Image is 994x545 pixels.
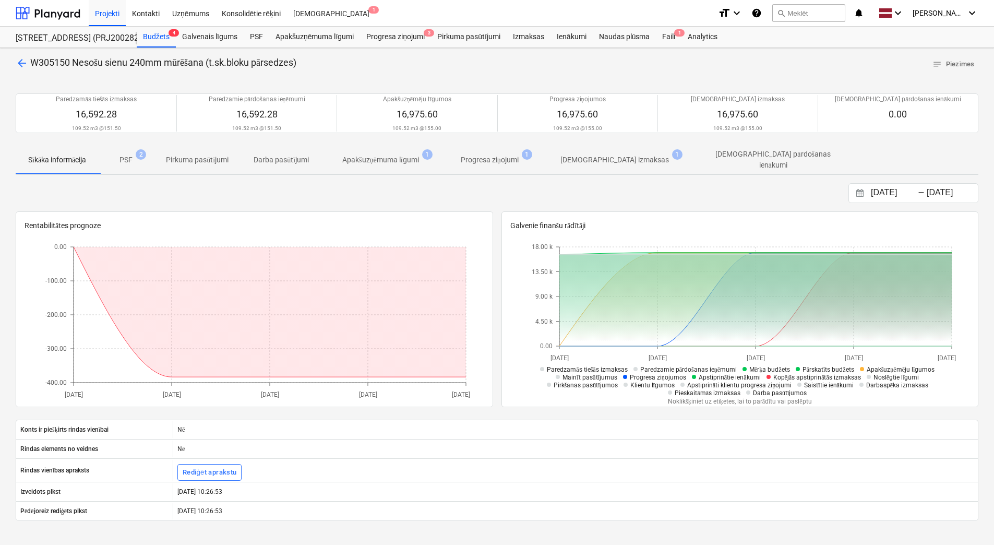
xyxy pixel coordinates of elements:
a: Analytics [681,27,724,48]
div: [DATE] 10:26:53 [173,503,978,519]
a: Ienākumi [550,27,593,48]
span: Mērķa budžets [749,366,790,373]
span: 16,592.28 [76,109,117,120]
p: Paredzamie pārdošanas ieņēmumi [209,95,305,104]
tspan: [DATE] [550,354,568,362]
span: 1 [674,29,685,37]
span: Apakšuzņēmēju līgumos [867,366,935,373]
button: Rediģēt aprakstu [177,464,242,481]
span: 1 [368,6,379,14]
div: Budžets [137,27,176,48]
span: Darba pasūtījumos [753,389,807,397]
p: Galvenie finanšu rādītāji [510,220,970,231]
span: Mainīt pasūtījumus [562,374,617,381]
p: Apakšuzņēmuma līgumi [342,155,419,165]
span: 1 [672,149,682,160]
p: [DEMOGRAPHIC_DATA] pārdošanas ienākumi [702,149,844,171]
button: Interact with the calendar and add the check-in date for your trip. [851,187,869,199]
div: [STREET_ADDRESS] (PRJ2002826) 2601978 [16,33,124,44]
span: Piezīmes [932,58,974,70]
tspan: -100.00 [45,278,67,285]
span: 0.00 [889,109,907,120]
input: Beigu datums [925,186,978,200]
span: Apstiprinātie ienākumi [699,374,761,381]
tspan: [DATE] [65,391,83,398]
p: 109.52 m3 @ 155.00 [553,125,602,132]
span: Pieskaitāmās izmaksas [675,389,740,397]
div: Progresa ziņojumi [360,27,431,48]
p: 109.52 m3 @ 151.50 [232,125,281,132]
span: 1 [422,149,433,160]
p: Rindas vienības apraksts [20,466,89,475]
a: Galvenais līgums [176,27,244,48]
tspan: 0.00 [540,343,553,350]
span: Darbaspēka izmaksas [866,382,928,389]
p: Pēdējoreiz rediģēts plkst [20,507,87,516]
span: Saistītie ienākumi [804,382,854,389]
span: W305150 Nesošu sienu 240mm mūrēšana (t.sk.bloku pārsedzes) [30,57,296,68]
p: PSF [119,155,133,165]
span: 16,975.60 [397,109,438,120]
span: 16,975.60 [557,109,598,120]
div: [DATE] 10:26:53 [173,483,978,500]
a: Izmaksas [507,27,550,48]
div: Nē [173,441,978,457]
input: Sākuma datums [869,186,922,200]
span: 3 [424,29,434,37]
tspan: [DATE] [844,354,863,362]
span: Pirkšanas pasūtījumos [554,382,618,389]
tspan: [DATE] [746,354,764,362]
tspan: 4.50 k [535,318,553,325]
a: Apakšuzņēmuma līgumi [269,27,360,48]
tspan: 18.00 k [532,244,553,251]
span: Apstiprināti klientu progresa ziņojumi [687,382,792,389]
div: Faili [656,27,681,48]
p: Paredzamās tiešās izmaksas [56,95,136,104]
span: 16,975.60 [717,109,758,120]
a: Pirkuma pasūtījumi [431,27,507,48]
tspan: -200.00 [45,312,67,319]
span: Paredzamie pārdošanas ieņēmumi [640,366,737,373]
p: Darba pasūtījumi [254,155,309,165]
tspan: [DATE] [261,391,279,398]
tspan: 9.00 k [535,293,553,301]
a: Naudas plūsma [593,27,656,48]
span: Progresa ziņojumos [630,374,686,381]
tspan: [DATE] [163,391,181,398]
p: Rentabilitātes prognoze [25,220,484,231]
p: Noklikšķiniet uz etiķetes, lai to parādītu vai paslēptu [528,397,952,406]
p: [DEMOGRAPHIC_DATA] izmaksas [691,95,785,104]
p: Konts ir piešķirts rindas vienībai [20,425,109,434]
tspan: [DATE] [452,391,470,398]
span: notes [932,60,942,69]
span: 4 [169,29,179,37]
p: Sīkāka informācija [28,155,86,165]
p: Progresa ziņojumi [461,155,519,165]
tspan: [DATE] [359,391,377,398]
div: Nē [173,421,978,438]
p: [DEMOGRAPHIC_DATA] pārdošanas ienākumi [835,95,961,104]
a: Budžets4 [137,27,176,48]
a: PSF [244,27,269,48]
p: [DEMOGRAPHIC_DATA] izmaksas [560,155,669,165]
p: Izveidots plkst [20,488,61,496]
tspan: 0.00 [54,244,67,251]
tspan: 13.50 k [532,268,553,276]
tspan: [DATE] [648,354,666,362]
tspan: [DATE] [938,354,956,362]
span: Noslēgtie līgumi [873,374,919,381]
span: arrow_back [16,57,28,69]
a: Faili1 [656,27,681,48]
p: 109.52 m3 @ 151.50 [72,125,121,132]
span: 1 [522,149,532,160]
iframe: Chat Widget [942,495,994,545]
span: Kopējās apstiprinātās izmaksas [773,374,861,381]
